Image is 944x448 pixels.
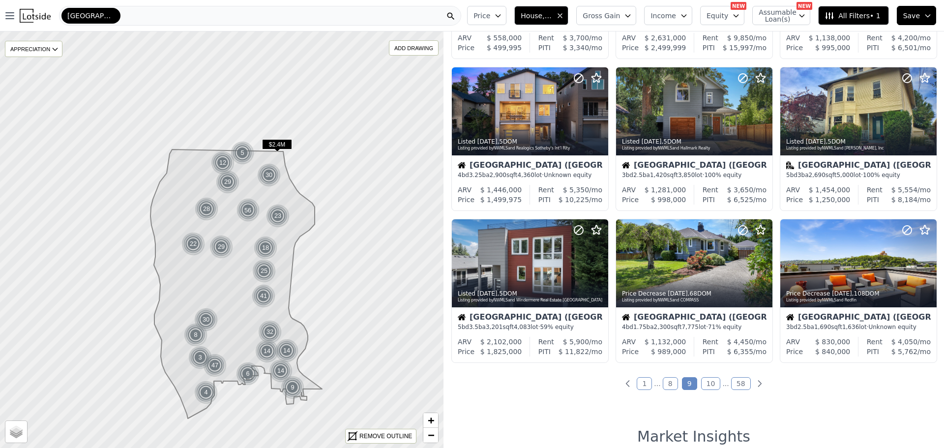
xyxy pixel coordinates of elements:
a: Page 1 [637,377,652,390]
span: $ 1,138,000 [809,34,851,42]
span: [GEOGRAPHIC_DATA] [67,11,115,21]
div: /mo [883,337,931,347]
img: g1.png [236,362,260,386]
div: Price [458,195,474,205]
a: Page 10 [701,377,721,390]
div: Listed , 5 DOM [458,290,603,298]
div: APPRECIATION [5,41,62,57]
div: /mo [883,33,931,43]
span: $ 6,501 [891,44,917,52]
div: [GEOGRAPHIC_DATA] ([GEOGRAPHIC_DATA]) [622,161,767,171]
span: $ 5,762 [891,348,917,356]
span: 3,201 [486,324,502,330]
img: g1.png [181,232,206,256]
div: NEW [796,2,812,10]
span: House, Multifamily [521,11,552,21]
a: Price Decrease [DATE],68DOMListing provided byNWMLSand COMPASSHouse[GEOGRAPHIC_DATA] ([GEOGRAPHIC... [616,219,772,363]
div: 4 bd 1.75 ba sqft lot · 71% equity [622,323,767,331]
span: 4,083 [514,324,531,330]
img: g1.png [252,284,276,308]
div: 9 [281,376,304,399]
span: $ 989,000 [651,348,686,356]
div: 12 [211,151,235,175]
img: Multifamily [786,161,794,169]
div: ARV [786,337,800,347]
span: $ 1,281,000 [645,186,686,194]
div: ARV [458,33,472,43]
div: Rent [867,337,883,347]
img: House [786,313,794,321]
button: Income [644,6,692,25]
div: Price Decrease , 68 DOM [622,290,767,298]
a: Layers [5,421,27,443]
span: $ 3,700 [563,34,589,42]
span: $ 558,000 [487,34,522,42]
div: Rent [703,33,718,43]
div: 14 [269,359,293,383]
span: $2.4M [262,139,292,149]
div: Rent [703,185,718,195]
span: $ 1,250,000 [809,196,851,204]
div: Rent [867,185,883,195]
button: House, Multifamily [514,6,568,25]
button: All Filters• 1 [818,6,888,25]
div: /mo [551,347,602,357]
div: ARV [458,337,472,347]
div: Price [622,347,639,357]
div: Listing provided by NWMLS and Windermere Real Estate [GEOGRAPHIC_DATA] [458,298,603,303]
span: 4,360 [518,172,534,179]
img: g1.png [216,170,240,194]
span: $ 6,355 [727,348,753,356]
span: $ 1,499,975 [480,196,522,204]
img: Lotside [20,9,51,23]
img: g2.png [236,198,261,223]
div: Listed , 5 DOM [458,138,603,146]
span: $ 3,340 [563,44,589,52]
img: g1.png [254,236,278,260]
span: 2,300 [654,324,671,330]
a: Page 9 is your current page [682,377,697,390]
img: g1.png [266,204,290,228]
div: [GEOGRAPHIC_DATA] ([GEOGRAPHIC_DATA]) [622,313,767,323]
img: g1.png [194,308,218,331]
span: 7,775 [682,324,699,330]
div: 4 bd 3.25 ba sqft lot · Unknown equity [458,171,602,179]
img: g1.png [209,235,234,259]
div: 5 [231,141,254,165]
div: 4 [194,381,218,404]
time: 2025-08-20 23:36 [668,290,688,297]
img: g1.png [195,197,219,221]
time: 2025-08-21 00:00 [806,138,826,145]
div: Listed , 5 DOM [786,138,932,146]
span: Price [473,11,490,21]
img: House [458,313,466,321]
a: Listed [DATE],5DOMListing provided byNWMLSand Realogics Sotheby's Int'l RltyHouse[GEOGRAPHIC_DATA... [451,67,608,211]
div: 5 bd 3 ba sqft lot · 100% equity [786,171,931,179]
div: Rent [538,33,554,43]
img: g1.png [203,354,227,377]
div: Price [458,43,474,53]
div: 3 bd 2.5 ba sqft lot · 100% equity [622,171,767,179]
span: $ 6,525 [727,196,753,204]
div: Price [622,195,639,205]
span: $ 2,499,999 [645,44,686,52]
div: 14 [255,339,279,363]
div: 47 [203,354,227,377]
img: g1.png [255,339,279,363]
div: 3 [188,346,212,369]
span: $ 995,000 [815,44,850,52]
div: ARV [622,185,636,195]
div: /mo [879,347,931,357]
span: − [428,429,434,441]
span: + [428,414,434,426]
span: All Filters • 1 [825,11,880,21]
div: Rent [538,185,554,195]
div: ARV [458,185,472,195]
span: $ 3,650 [727,186,753,194]
div: Listing provided by NWMLS and Hallmark Realty [622,146,767,151]
a: Listed [DATE],5DOMListing provided byNWMLSand Windermere Real Estate [GEOGRAPHIC_DATA]House[GEOGR... [451,219,608,363]
div: [GEOGRAPHIC_DATA] ([GEOGRAPHIC_DATA]) [786,313,931,323]
a: Price Decrease [DATE],108DOMListing provided byNWMLSand RedfinHouse[GEOGRAPHIC_DATA] ([GEOGRAPHIC... [780,219,936,363]
div: /mo [554,185,602,195]
div: 30 [257,163,281,187]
